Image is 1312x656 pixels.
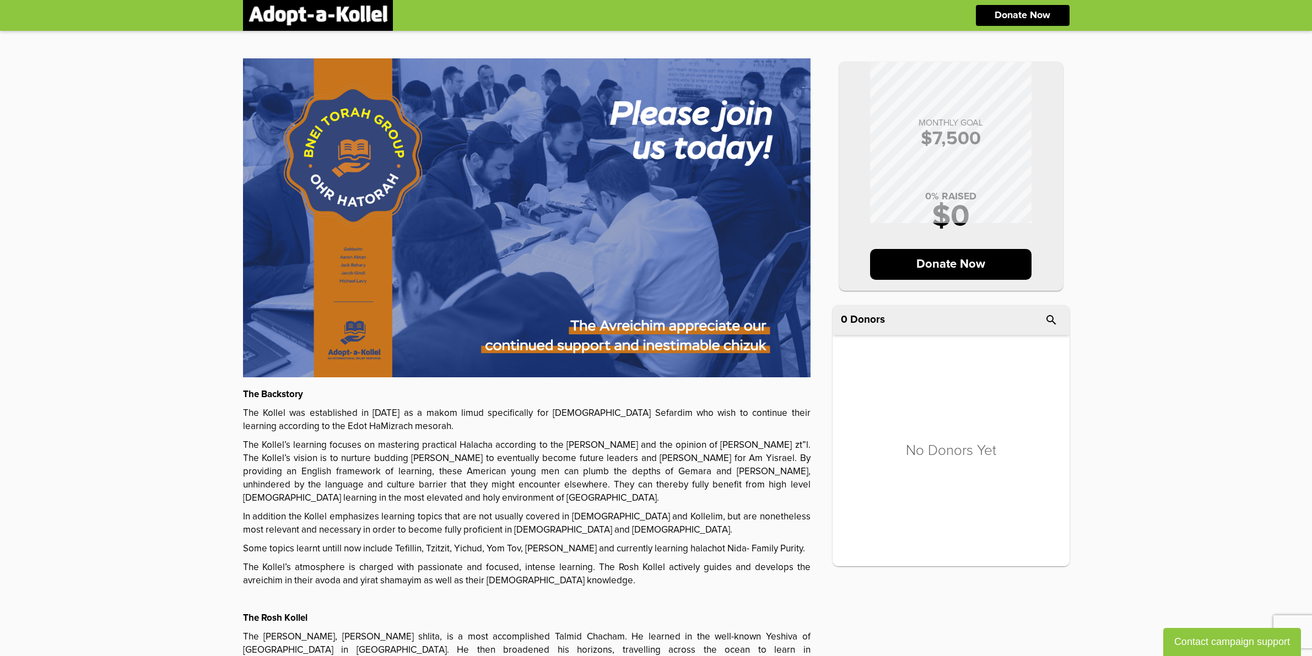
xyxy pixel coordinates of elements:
i: search [1045,313,1058,327]
p: The Kollel was established in [DATE] as a makom limud specifically for [DEMOGRAPHIC_DATA] Sefardi... [243,407,811,433]
span: 0 [841,315,847,325]
img: JgAZtQx4Vk.4wOAKreW8t.jpg [243,58,811,377]
p: The Kollel’s atmosphere is charged with passionate and focused, intense learning. The Rosh Kollel... [243,561,811,588]
p: Donate Now [870,249,1032,280]
p: In addition the Kollel emphasizes learning topics that are not usually covered in [DEMOGRAPHIC_DA... [243,511,811,537]
p: The Kollel’s learning focuses on mastering practical Halacha according to the [PERSON_NAME] and t... [243,439,811,505]
strong: The Backstory [243,390,303,399]
strong: The Rosh Kollel [243,614,307,623]
p: $ [850,129,1052,148]
img: logonobg.png [249,6,387,25]
p: No Donors Yet [906,443,996,458]
p: Donate Now [995,10,1050,20]
p: Some topics learnt untill now include Tefillin, Tzitzit, Yichud, Yom Tov, [PERSON_NAME] and curre... [243,543,811,556]
button: Contact campaign support [1163,628,1301,656]
p: MONTHLY GOAL [850,118,1052,127]
p: Donors [850,315,885,325]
